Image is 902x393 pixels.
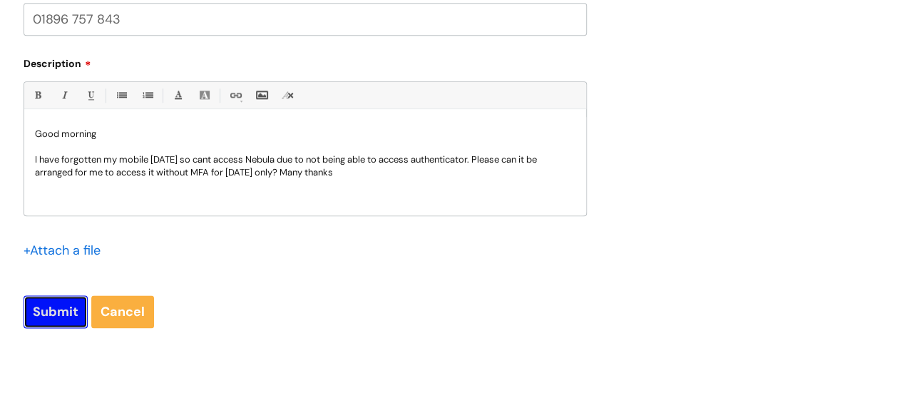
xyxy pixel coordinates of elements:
[138,86,156,104] a: 1. Ordered List (Ctrl-Shift-8)
[24,53,587,70] label: Description
[226,86,244,104] a: Link
[55,86,73,104] a: Italic (Ctrl-I)
[29,86,46,104] a: Bold (Ctrl-B)
[24,239,109,262] div: Attach a file
[252,86,270,104] a: Insert Image...
[24,242,30,259] span: +
[91,295,154,328] a: Cancel
[81,86,99,104] a: Underline(Ctrl-U)
[169,86,187,104] a: Font Color
[24,295,88,328] input: Submit
[279,86,297,104] a: Remove formatting (Ctrl-\)
[35,153,575,179] p: I have forgotten my mobile [DATE] so cant access Nebula due to not being able to access authentic...
[35,128,575,141] p: Good morning
[195,86,213,104] a: Back Color
[112,86,130,104] a: • Unordered List (Ctrl-Shift-7)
